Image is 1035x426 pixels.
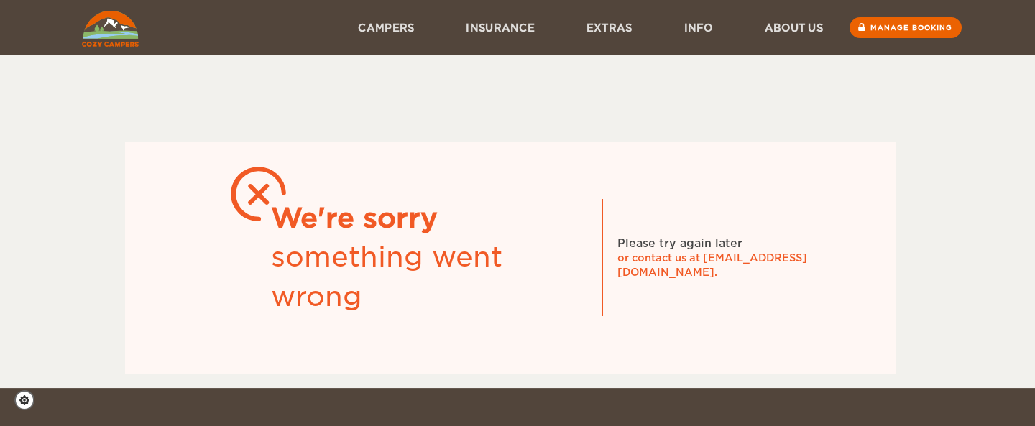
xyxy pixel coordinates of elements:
[617,251,833,279] div: or contact us at [EMAIL_ADDRESS][DOMAIN_NAME].
[271,199,587,238] div: We're sorry
[271,238,587,316] div: something went wrong
[82,11,139,47] img: Cozy Campers
[14,390,44,410] a: Cookie settings
[617,236,742,251] div: Please try again later
[850,17,962,38] a: Manage booking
